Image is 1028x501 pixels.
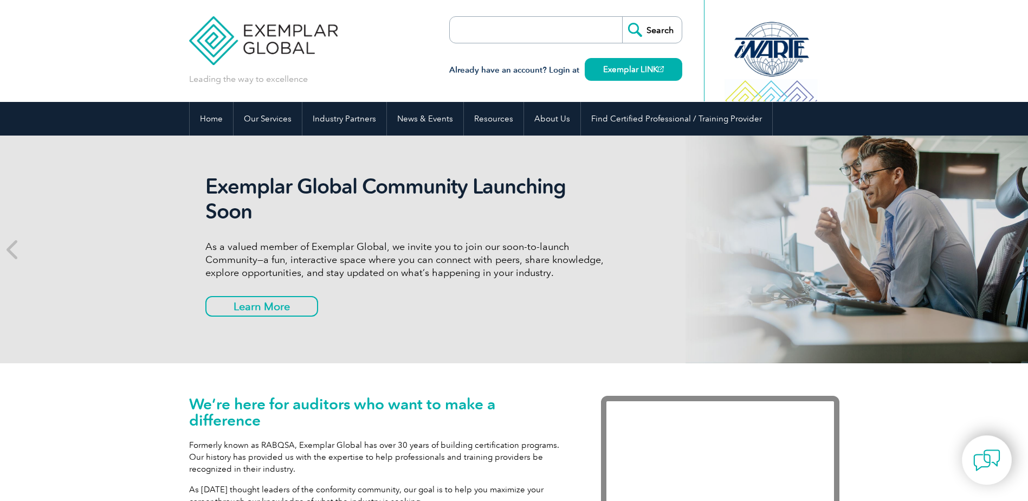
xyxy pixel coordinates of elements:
[189,73,308,85] p: Leading the way to excellence
[234,102,302,136] a: Our Services
[973,447,1000,474] img: contact-chat.png
[464,102,523,136] a: Resources
[449,63,682,77] h3: Already have an account? Login at
[205,296,318,317] a: Learn More
[205,240,612,279] p: As a valued member of Exemplar Global, we invite you to join our soon-to-launch Community—a fun, ...
[205,174,612,224] h2: Exemplar Global Community Launching Soon
[622,17,682,43] input: Search
[189,439,568,475] p: Formerly known as RABQSA, Exemplar Global has over 30 years of building certification programs. O...
[581,102,772,136] a: Find Certified Professional / Training Provider
[190,102,233,136] a: Home
[658,66,664,72] img: open_square.png
[189,396,568,428] h1: We’re here for auditors who want to make a difference
[585,58,682,81] a: Exemplar LINK
[387,102,463,136] a: News & Events
[524,102,580,136] a: About Us
[302,102,386,136] a: Industry Partners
